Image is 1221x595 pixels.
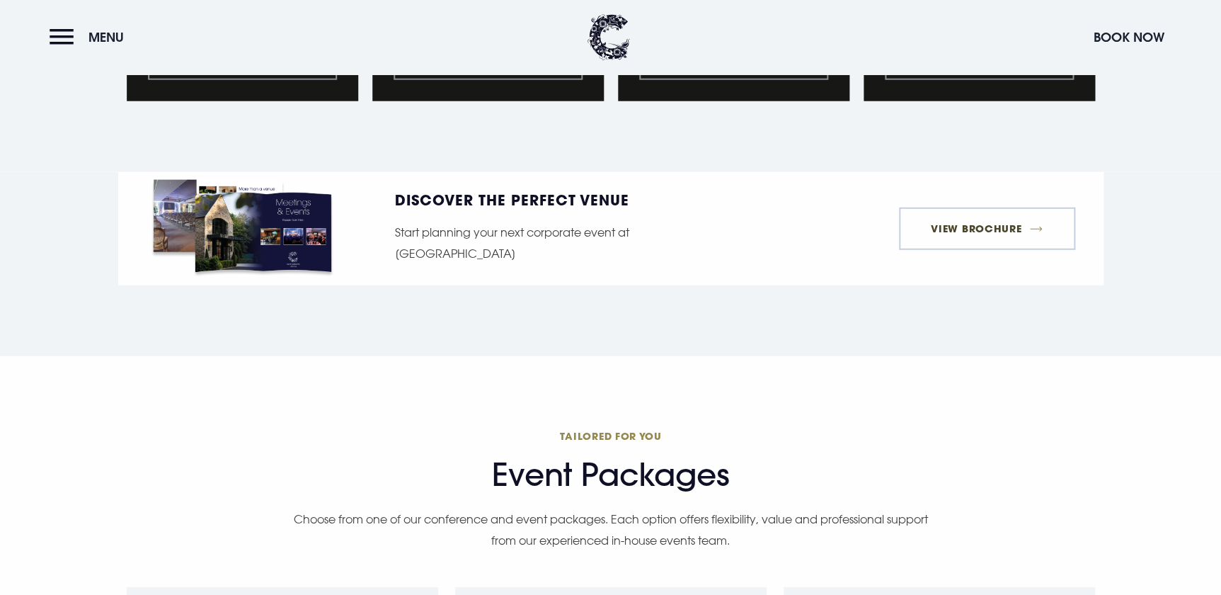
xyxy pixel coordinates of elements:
a: View Brochure [899,208,1075,250]
img: Meetings events packages brochure, Clandeboye Lodge. [147,172,338,285]
span: Tailored For You [127,429,1095,443]
button: Menu [50,22,131,52]
img: Clandeboye Lodge [587,14,630,60]
h5: Discover the Perfect Venue [395,193,743,207]
span: Event Packages [127,456,1095,494]
p: Choose from one of our conference and event packages. Each option offers flexibility, value and p... [285,509,936,552]
span: Menu [88,29,124,45]
button: Book Now [1087,22,1171,52]
p: Start planning your next corporate event at [GEOGRAPHIC_DATA] [395,222,743,265]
